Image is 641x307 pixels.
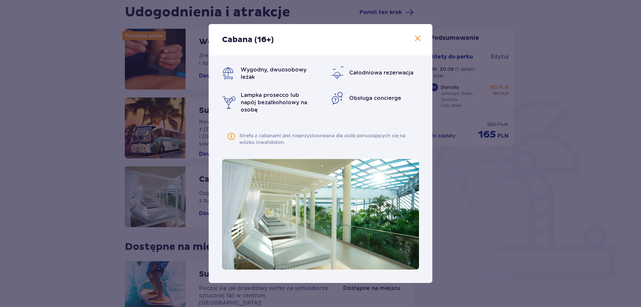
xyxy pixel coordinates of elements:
[222,35,274,45] p: Cabana (16+)
[331,92,344,105] img: concierge icon
[222,96,235,109] img: exotic drink icon
[239,132,414,146] div: Strefa z cabanami jest nieprzystosowana dla osób poruszających się na wózku inwalidzkim.
[241,66,306,80] span: Wygodny, dwuosobowy leżak
[241,92,307,113] span: Lampka prosecco lub napój bezalkoholowy na osobę
[331,66,344,80] img: sunset landscape icon
[222,67,235,80] img: sunbed icon
[349,69,413,76] span: Całodniowa rezerwacja
[222,159,419,270] img: Private cabana
[349,95,401,101] span: Obsługa concierge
